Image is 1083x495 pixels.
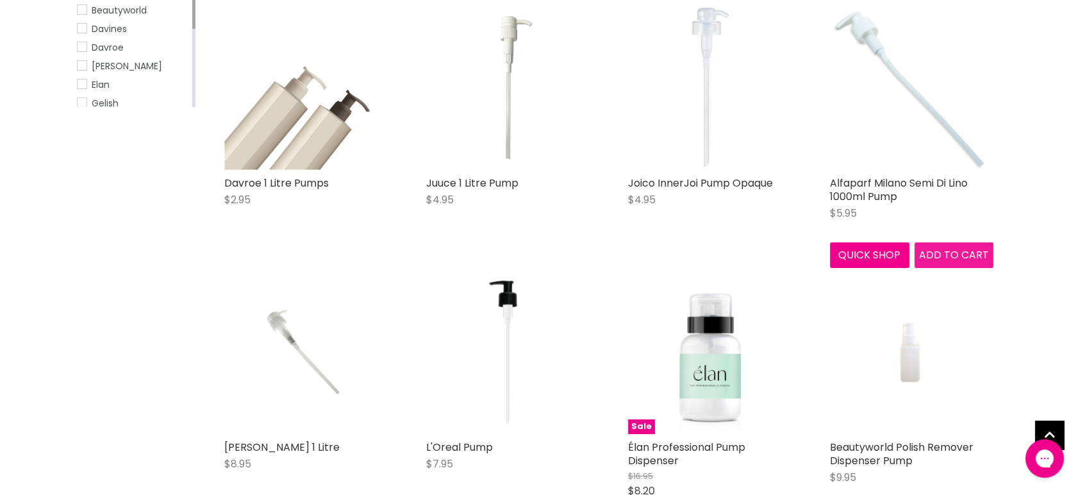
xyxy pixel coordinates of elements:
a: Elan [77,78,190,92]
a: Beautyworld Polish Remover Dispenser Pump [830,440,973,468]
span: $5.95 [830,206,857,221]
iframe: Gorgias live chat messenger [1019,435,1070,482]
span: Sale [628,419,655,434]
img: L'Oreal Pump [426,271,590,434]
a: De Lorenzo Pump 1 Litre [224,271,388,434]
a: L'Oreal Pump [426,440,493,455]
a: Beautyworld Polish Remover Dispenser Pump [830,271,993,434]
span: Davroe [92,41,124,54]
a: Élan Professional Pump Dispenser [628,440,745,468]
span: $7.95 [426,457,453,471]
span: [PERSON_NAME] [92,60,162,72]
span: Add to cart [919,247,989,262]
span: Elan [92,78,110,91]
a: Alfaparf Milano Semi Di Lino 1000ml Pump [830,176,968,204]
button: Add to cart [914,242,994,268]
span: $4.95 [628,192,656,207]
a: Davines [77,22,190,36]
span: Davines [92,22,127,35]
a: Beautyworld [77,3,190,17]
span: $16.95 [628,470,653,482]
span: $8.95 [224,457,251,471]
span: $4.95 [426,192,454,207]
img: Davroe 1 Litre Pumps [224,6,388,170]
a: Joico InnerJoi Pump Opaque [628,176,773,190]
button: Quick shop [830,242,909,268]
a: De Lorenzo [77,59,190,73]
a: [PERSON_NAME] 1 Litre [224,440,340,455]
a: Gelish [77,96,190,110]
a: Davroe 1 Litre Pumps [224,176,329,190]
img: Beautyworld Polish Remover Dispenser Pump [857,271,966,434]
img: De Lorenzo Pump 1 Litre [252,271,361,434]
a: Juuce 1 Litre Pump [426,176,518,190]
img: Élan Professional Pump Dispenser [628,271,791,434]
span: Beautyworld [92,4,147,17]
img: Juuce 1 Litre Pump [426,6,590,170]
img: Alfaparf Milano Semi Di Lino 1000ml Pump [830,6,993,170]
a: Élan Professional Pump DispenserSale [628,271,791,434]
span: $9.95 [830,470,856,485]
img: Joico InnerJoi Pump Opaque [628,6,791,170]
a: Davroe [77,40,190,55]
span: $2.95 [224,192,251,207]
span: Gelish [92,97,119,110]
